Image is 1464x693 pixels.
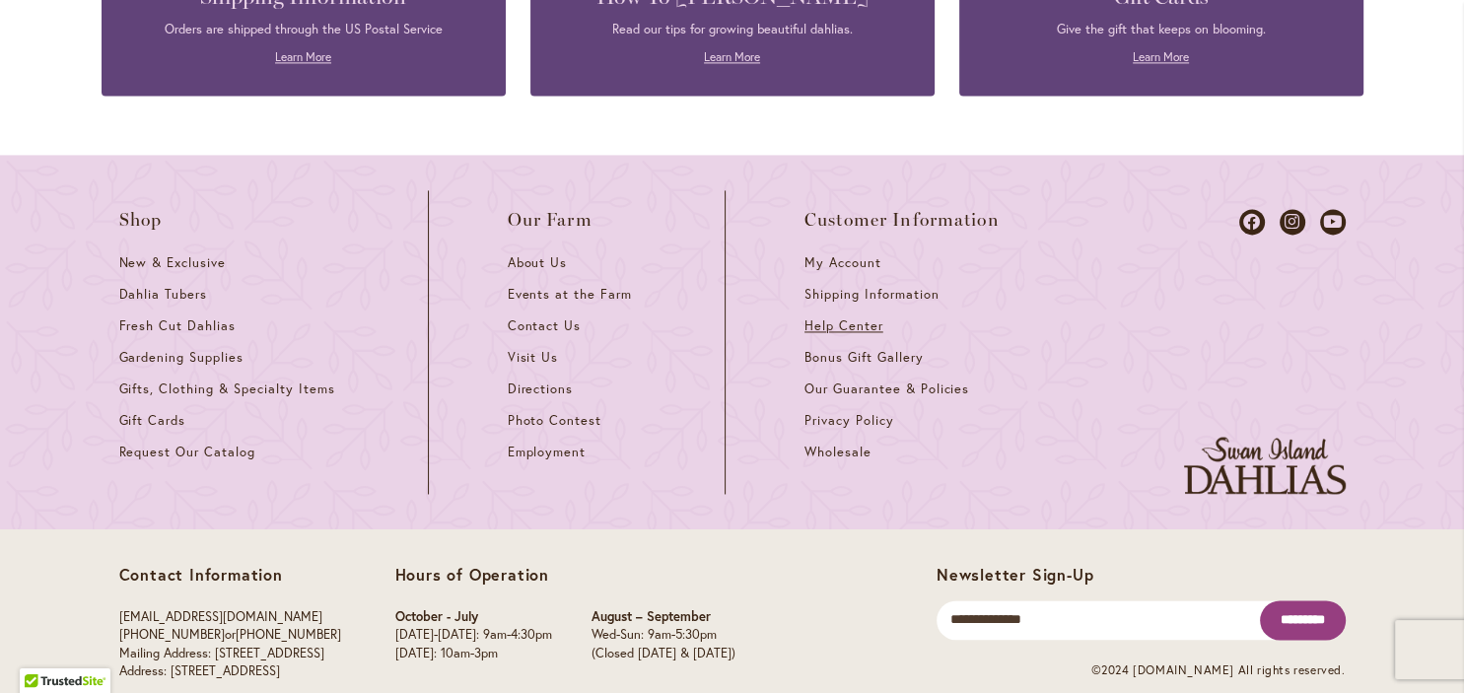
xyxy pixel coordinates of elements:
p: [DATE]-[DATE]: 9am-4:30pm [395,626,552,645]
span: Our Guarantee & Policies [804,381,969,397]
span: Events at the Farm [508,286,632,303]
iframe: Launch Accessibility Center [15,623,70,678]
span: Our Farm [508,210,593,230]
a: Learn More [1133,49,1189,64]
p: Read our tips for growing beautiful dahlias. [560,21,905,38]
span: Directions [508,381,574,397]
a: Learn More [275,49,331,64]
span: Contact Us [508,317,582,334]
span: Photo Contest [508,412,602,429]
p: August – September [592,608,735,627]
span: Employment [508,444,587,460]
span: Customer Information [804,210,1000,230]
span: Shop [119,210,163,230]
span: Newsletter Sign-Up [937,564,1093,585]
p: Give the gift that keeps on blooming. [989,21,1334,38]
span: Request Our Catalog [119,444,255,460]
p: October - July [395,608,552,627]
p: Hours of Operation [395,565,735,585]
a: [PHONE_NUMBER] [236,626,341,643]
span: Wholesale [804,444,871,460]
span: Fresh Cut Dahlias [119,317,237,334]
span: Gardening Supplies [119,349,244,366]
a: [EMAIL_ADDRESS][DOMAIN_NAME] [119,608,322,625]
a: [PHONE_NUMBER] [119,626,225,643]
span: Privacy Policy [804,412,894,429]
p: (Closed [DATE] & [DATE]) [592,645,735,663]
span: Bonus Gift Gallery [804,349,923,366]
span: Gifts, Clothing & Specialty Items [119,381,335,397]
span: Gift Cards [119,412,186,429]
p: or Mailing Address: [STREET_ADDRESS] Address: [STREET_ADDRESS] [119,608,341,681]
span: About Us [508,254,568,271]
p: Contact Information [119,565,341,585]
span: My Account [804,254,881,271]
p: [DATE]: 10am-3pm [395,645,552,663]
a: Dahlias on Facebook [1239,209,1265,235]
p: Orders are shipped through the US Postal Service [131,21,476,38]
a: Learn More [704,49,760,64]
a: Dahlias on Youtube [1320,209,1346,235]
span: Help Center [804,317,883,334]
span: ©2024 [DOMAIN_NAME] All rights reserved. [1091,662,1346,677]
a: Dahlias on Instagram [1280,209,1305,235]
span: Shipping Information [804,286,939,303]
span: Dahlia Tubers [119,286,208,303]
p: Wed-Sun: 9am-5:30pm [592,626,735,645]
span: New & Exclusive [119,254,227,271]
span: Visit Us [508,349,559,366]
